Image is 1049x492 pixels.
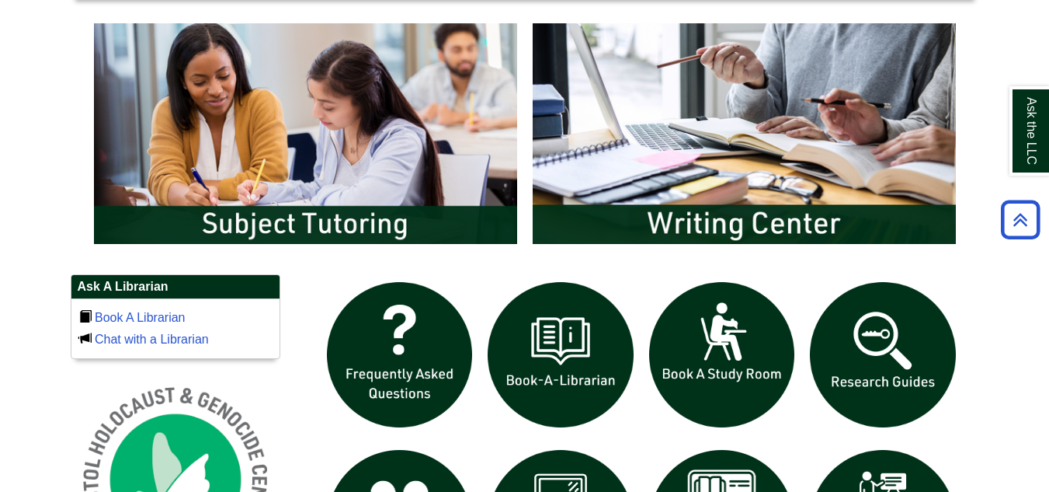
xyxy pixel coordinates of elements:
[525,16,964,252] img: Writing Center Information
[95,333,209,346] a: Chat with a Librarian
[95,311,186,324] a: Book A Librarian
[86,16,525,252] img: Subject Tutoring Information
[641,274,803,436] img: book a study room icon links to book a study room web page
[802,274,964,436] img: Research Guides icon links to research guides web page
[71,275,280,299] h2: Ask A Librarian
[319,274,481,436] img: frequently asked questions
[86,16,964,259] div: slideshow
[995,209,1045,230] a: Back to Top
[480,274,641,436] img: Book a Librarian icon links to book a librarian web page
